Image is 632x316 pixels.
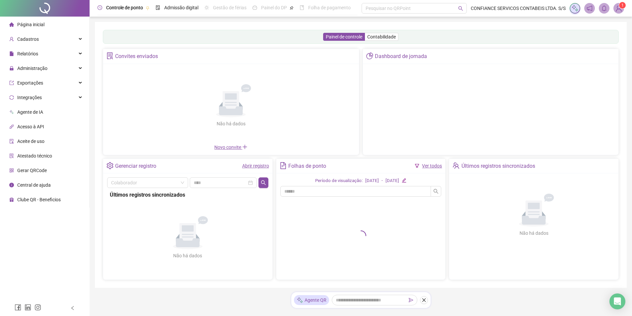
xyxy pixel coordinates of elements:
[9,66,14,71] span: lock
[9,81,14,85] span: export
[115,51,158,62] div: Convites enviados
[375,51,427,62] div: Dashboard de jornada
[70,306,75,310] span: left
[25,304,31,311] span: linkedin
[609,293,625,309] div: Open Intercom Messenger
[290,6,294,10] span: pushpin
[621,3,624,8] span: 1
[164,5,198,10] span: Admissão digital
[354,229,368,243] span: loading
[214,145,247,150] span: Novo convite
[17,109,43,115] span: Agente de IA
[9,139,14,144] span: audit
[110,191,266,199] div: Últimos registros sincronizados
[614,3,624,13] img: 87817
[98,5,102,10] span: clock-circle
[9,183,14,187] span: info-circle
[471,5,566,12] span: CONFIANCE SERVICOS CONTABEIS LTDA. S/S
[367,34,396,39] span: Contabilidade
[106,52,113,59] span: solution
[157,252,218,259] div: Não há dados
[315,177,363,184] div: Período de visualização:
[453,162,459,169] span: team
[433,189,439,194] span: search
[17,36,39,42] span: Cadastros
[106,162,113,169] span: setting
[415,163,419,168] span: filter
[300,5,304,10] span: book
[115,160,156,172] div: Gerenciar registro
[9,51,14,56] span: file
[366,52,373,59] span: pie-chart
[280,162,287,169] span: file-text
[308,5,351,10] span: Folha de pagamento
[382,177,383,184] div: -
[17,139,44,144] span: Aceite de uso
[17,197,61,202] span: Clube QR - Beneficios
[422,298,426,302] span: close
[17,153,52,158] span: Atestado técnico
[252,5,257,10] span: dashboard
[386,177,399,184] div: [DATE]
[17,22,44,27] span: Página inicial
[242,163,269,168] a: Abrir registro
[458,6,463,11] span: search
[402,178,406,182] span: edit
[9,197,14,202] span: gift
[146,6,150,10] span: pushpin
[17,168,47,173] span: Gerar QRCode
[9,124,14,129] span: api
[213,5,246,10] span: Gestão de férias
[619,2,626,9] sup: Atualize o seu contato no menu Meus Dados
[9,168,14,173] span: qrcode
[288,160,326,172] div: Folhas de ponto
[17,95,42,100] span: Integrações
[156,5,160,10] span: file-done
[365,177,379,184] div: [DATE]
[242,144,247,150] span: plus
[9,22,14,27] span: home
[9,95,14,100] span: sync
[461,160,535,172] div: Últimos registros sincronizados
[106,5,143,10] span: Controle de ponto
[587,5,593,11] span: notification
[17,66,47,71] span: Administração
[35,304,41,311] span: instagram
[17,124,44,129] span: Acesso à API
[17,51,38,56] span: Relatórios
[9,154,14,158] span: solution
[261,180,266,185] span: search
[261,5,287,10] span: Painel do DP
[9,37,14,41] span: user-add
[571,5,579,12] img: sparkle-icon.fc2bf0ac1784a2077858766a79e2daf3.svg
[601,5,607,11] span: bell
[409,298,413,302] span: send
[422,163,442,168] a: Ver todos
[503,229,564,237] div: Não há dados
[17,80,43,86] span: Exportações
[15,304,21,311] span: facebook
[326,34,362,39] span: Painel de controle
[17,182,51,188] span: Central de ajuda
[297,297,303,304] img: sparkle-icon.fc2bf0ac1784a2077858766a79e2daf3.svg
[200,120,261,127] div: Não há dados
[204,5,209,10] span: sun
[294,295,329,305] div: Agente QR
